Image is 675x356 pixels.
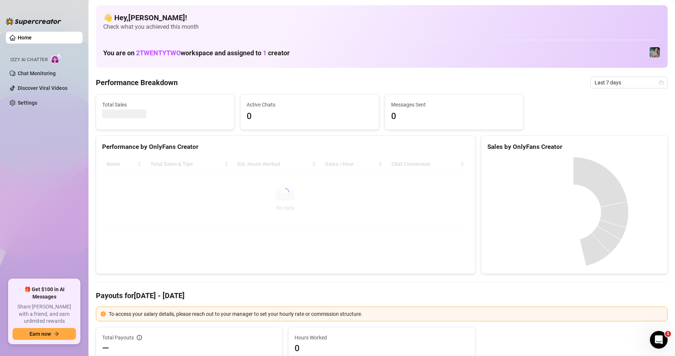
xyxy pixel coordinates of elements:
div: Sales by OnlyFans Creator [487,142,661,152]
span: Hours Worked [295,334,469,342]
a: Home [18,35,32,41]
span: Share [PERSON_NAME] with a friend, and earn unlimited rewards [13,303,76,325]
img: logo-BBDzfeDw.svg [6,18,61,25]
span: 2TWENTYTWO [136,49,181,57]
div: To access your salary details, please reach out to your manager to set your hourly rate or commis... [109,310,663,318]
span: Messages Sent [391,101,517,109]
span: 1 [665,331,671,337]
span: Last 7 days [595,77,663,88]
span: 0 [295,342,469,354]
span: calendar [659,80,664,85]
span: exclamation-circle [101,311,106,317]
button: Earn nowarrow-right [13,328,76,340]
span: 0 [247,109,373,123]
span: Active Chats [247,101,373,109]
span: arrow-right [54,331,59,336]
a: Chat Monitoring [18,70,56,76]
span: Total Sales [102,101,228,109]
a: Settings [18,100,37,106]
span: Izzy AI Chatter [10,56,48,63]
h4: 👋 Hey, [PERSON_NAME] ! [103,13,660,23]
span: Check what you achieved this month [103,23,660,31]
span: 1 [263,49,267,57]
span: — [102,342,109,354]
h1: You are on workspace and assigned to creator [103,49,290,57]
span: info-circle [137,335,142,340]
span: 0 [391,109,517,123]
span: 🎁 Get $100 in AI Messages [13,286,76,300]
span: Earn now [29,331,51,337]
img: AI Chatter [51,53,62,64]
span: loading [281,188,290,197]
iframe: Intercom live chat [650,331,668,349]
h4: Payouts for [DATE] - [DATE] [96,290,668,301]
h4: Performance Breakdown [96,77,178,88]
div: Performance by OnlyFans Creator [102,142,469,152]
span: Total Payouts [102,334,134,342]
a: Discover Viral Videos [18,85,67,91]
img: MJaee (VIP) [650,47,660,57]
